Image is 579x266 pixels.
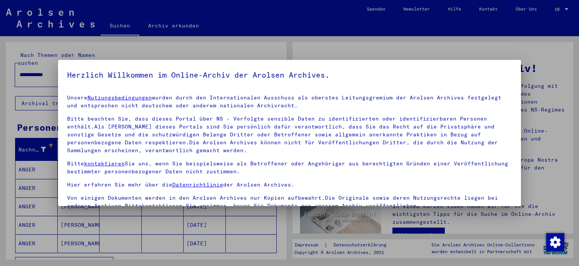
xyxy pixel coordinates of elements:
a: kontaktieren Sie uns [142,202,210,209]
p: Unsere wurden durch den Internationalen Ausschuss als oberstes Leitungsgremium der Arolsen Archiv... [67,94,512,110]
p: Bitte beachten Sie, dass dieses Portal über NS - Verfolgte sensible Daten zu identifizierten oder... [67,115,512,154]
p: Von einigen Dokumenten werden in den Arolsen Archives nur Kopien aufbewahrt.Die Originale sowie d... [67,194,512,210]
a: Nutzungsbedingungen [87,94,152,101]
p: Hier erfahren Sie mehr über die der Arolsen Archives. [67,181,512,189]
h5: Herzlich Willkommen im Online-Archiv der Arolsen Archives. [67,69,512,81]
a: Datenrichtlinie [172,181,223,188]
a: kontaktieren [84,160,125,167]
p: Bitte Sie uns, wenn Sie beispielsweise als Betroffener oder Angehöriger aus berechtigten Gründen ... [67,160,512,176]
img: Zustimmung ändern [546,233,564,251]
